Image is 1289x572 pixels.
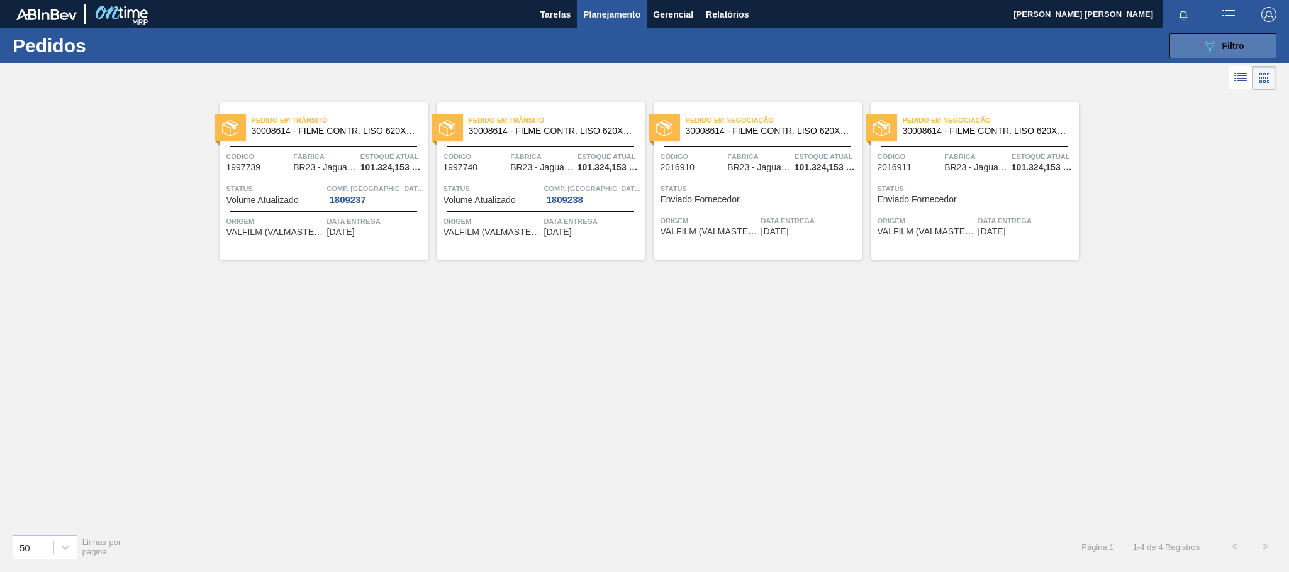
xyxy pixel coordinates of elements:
[544,195,586,205] div: 1809238
[469,126,635,136] span: 30008614 - FILME CONTR. LISO 620X45 MICRAS
[252,114,428,126] span: Pedido em Trânsito
[878,182,1076,195] span: Status
[444,182,541,195] span: Status
[211,102,428,260] a: statusPedido em Trânsito30008614 - FILME CONTR. LISO 620X45 MICRASCódigo1997739FábricaBR23 - Jagu...
[226,150,291,163] span: Código
[1221,7,1236,22] img: userActions
[1163,6,1203,23] button: Notificações
[1222,41,1244,51] span: Filtro
[1261,7,1276,22] img: Logout
[13,38,203,53] h1: Pedidos
[544,228,572,237] span: 26/09/2025
[428,102,645,260] a: statusPedido em Trânsito30008614 - FILME CONTR. LISO 620X45 MICRASCódigo1997740FábricaBR23 - Jagu...
[661,163,695,172] span: 2016910
[439,120,455,136] img: status
[444,163,478,172] span: 1997740
[226,228,324,237] span: VALFILM (VALMASTER) - MANAUS (AM)
[544,215,642,228] span: Data entrega
[795,150,859,163] span: Estoque atual
[510,163,573,172] span: BR23 - Jaguariúna
[903,114,1079,126] span: Pedido em Negociação
[686,126,852,136] span: 30008614 - FILME CONTR. LISO 620X45 MICRAS
[661,150,725,163] span: Código
[293,163,356,172] span: BR23 - Jaguariúna
[978,214,1076,227] span: Data entrega
[661,227,758,236] span: VALFILM (VALMASTER) - MANAUS (AM)
[578,150,642,163] span: Estoque atual
[706,7,749,22] span: Relatórios
[1012,150,1076,163] span: Estoque atual
[761,214,859,227] span: Data entrega
[444,195,516,205] span: Volume Atualizado
[653,7,693,22] span: Gerencial
[1133,542,1200,552] span: 1 - 4 de 4 Registros
[944,163,1007,172] span: BR23 - Jaguariúna
[1169,33,1276,58] button: Filtro
[661,214,758,227] span: Origem
[360,163,425,172] span: 101.324,153 KG
[82,537,121,556] span: Linhas por página
[903,126,1069,136] span: 30008614 - FILME CONTR. LISO 620X45 MICRAS
[1229,66,1253,90] div: Visão em Lista
[20,542,30,553] div: 50
[510,150,574,163] span: Fábrica
[226,182,324,195] span: Status
[862,102,1079,260] a: statusPedido em Negociação30008614 - FILME CONTR. LISO 620X45 MICRASCódigo2016911FábricaBR23 - Ja...
[944,150,1008,163] span: Fábrica
[878,163,912,172] span: 2016911
[444,150,508,163] span: Código
[583,7,640,22] span: Planejamento
[327,195,369,205] div: 1809237
[226,163,261,172] span: 1997739
[1081,542,1113,552] span: Página : 1
[878,227,975,236] span: VALFILM (VALMASTER) - MANAUS (AM)
[656,120,672,136] img: status
[293,150,357,163] span: Fábrica
[727,163,790,172] span: BR23 - Jaguariúna
[544,182,642,205] a: Comp. [GEOGRAPHIC_DATA]1809238
[327,215,425,228] span: Data entrega
[469,114,645,126] span: Pedido em Trânsito
[795,163,859,172] span: 101.324,153 KG
[544,182,642,195] span: Comp. Carga
[1250,531,1281,563] button: >
[1219,531,1250,563] button: <
[873,120,890,136] img: status
[1012,163,1076,172] span: 101.324,153 KG
[878,214,975,227] span: Origem
[645,102,862,260] a: statusPedido em Negociação30008614 - FILME CONTR. LISO 620X45 MICRASCódigo2016910FábricaBR23 - Ja...
[1253,66,1276,90] div: Visão em Cards
[327,182,425,195] span: Comp. Carga
[661,182,859,195] span: Status
[444,215,541,228] span: Origem
[360,150,425,163] span: Estoque atual
[540,7,571,22] span: Tarefas
[327,228,355,237] span: 24/09/2025
[686,114,862,126] span: Pedido em Negociação
[444,228,541,237] span: VALFILM (VALMASTER) - MANAUS (AM)
[226,195,299,205] span: Volume Atualizado
[878,195,957,204] span: Enviado Fornecedor
[978,227,1006,236] span: 25/10/2025
[661,195,740,204] span: Enviado Fornecedor
[761,227,789,236] span: 25/10/2025
[222,120,238,136] img: status
[878,150,942,163] span: Código
[578,163,642,172] span: 101.324,153 KG
[727,150,791,163] span: Fábrica
[327,182,425,205] a: Comp. [GEOGRAPHIC_DATA]1809237
[252,126,418,136] span: 30008614 - FILME CONTR. LISO 620X45 MICRAS
[226,215,324,228] span: Origem
[16,9,77,20] img: TNhmsLtSVTkK8tSr43FrP2fwEKptu5GPRR3wAAAABJRU5ErkJggg==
